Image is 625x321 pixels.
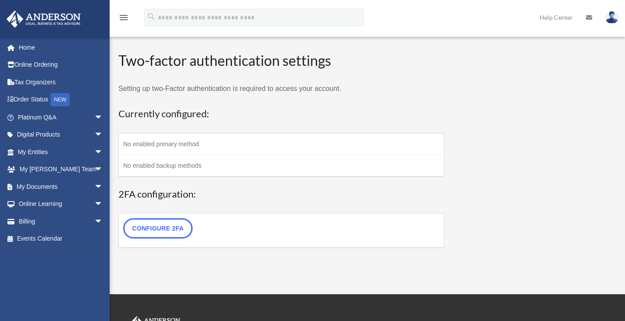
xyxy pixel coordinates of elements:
span: arrow_drop_down [94,108,112,126]
span: arrow_drop_down [94,161,112,179]
a: Online Learningarrow_drop_down [6,195,116,213]
a: Order StatusNEW [6,91,116,109]
a: My Entitiesarrow_drop_down [6,143,116,161]
h3: 2FA configuration: [118,188,444,201]
a: Home [6,39,116,56]
a: Online Ordering [6,56,116,74]
a: Configure 2FA [123,218,193,238]
a: menu [118,15,129,23]
a: Platinum Q&Aarrow_drop_down [6,108,116,126]
span: arrow_drop_down [94,178,112,196]
a: Tax Organizers [6,73,116,91]
img: Anderson Advisors Platinum Portal [4,11,83,28]
td: No enabled backup methods [119,155,444,177]
img: User Pic [605,11,618,24]
a: My Documentsarrow_drop_down [6,178,116,195]
span: arrow_drop_down [94,195,112,213]
a: Digital Productsarrow_drop_down [6,126,116,144]
h2: Two-factor authentication settings [118,51,444,71]
div: NEW [50,93,70,106]
a: My [PERSON_NAME] Teamarrow_drop_down [6,161,116,178]
td: No enabled primary method [119,133,444,155]
a: Events Calendar [6,230,116,248]
a: Billingarrow_drop_down [6,213,116,230]
span: arrow_drop_down [94,213,112,231]
i: menu [118,12,129,23]
span: arrow_drop_down [94,126,112,144]
h3: Currently configured: [118,107,444,121]
i: search [146,12,156,22]
span: arrow_drop_down [94,143,112,161]
p: Setting up two-Factor authentication is required to access your account. [118,83,444,95]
